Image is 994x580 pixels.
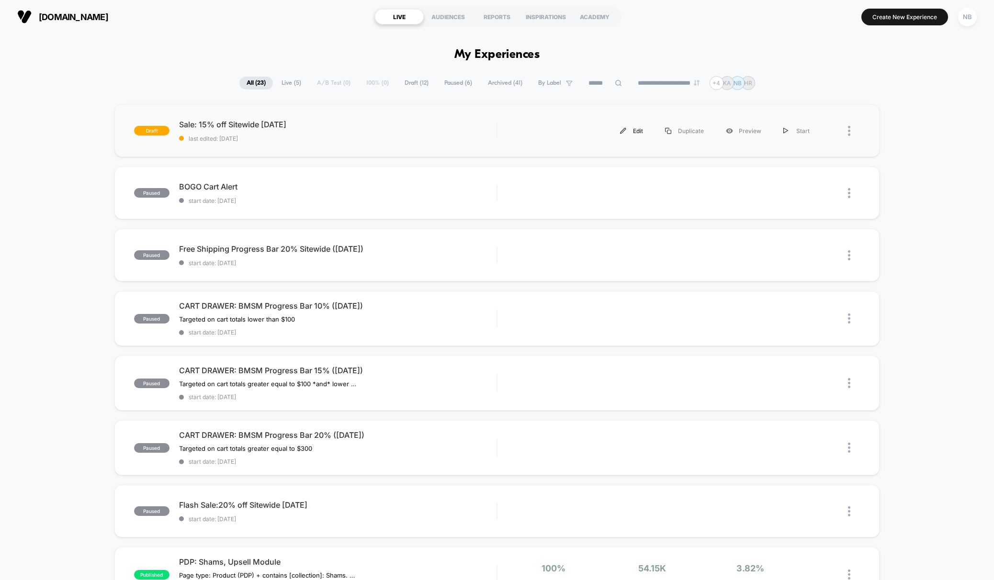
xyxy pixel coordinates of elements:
span: [DOMAIN_NAME] [39,12,108,22]
div: LIVE [375,9,424,24]
img: menu [620,128,626,134]
span: Draft ( 12 ) [397,77,436,89]
span: 3.82% [736,563,764,573]
span: 100% [542,563,565,573]
button: NB [955,7,980,27]
div: Edit [609,120,654,142]
span: CART DRAWER: BMSM Progress Bar 15% ([DATE]) [179,366,497,375]
img: end [694,80,700,86]
span: paused [134,250,169,260]
span: paused [134,506,169,516]
span: paused [134,314,169,323]
span: start date: [DATE] [179,515,497,523]
img: close [848,378,850,388]
span: Flash Sale:20% off Sitewide [DATE] [179,500,497,510]
img: menu [783,128,788,134]
img: close [848,250,850,260]
span: 54.15k [638,563,666,573]
span: Page type: Product (PDP) + contains [collection]: Shams. Shows Products from [selected products] ... [179,571,357,579]
div: REPORTS [473,9,521,24]
div: + 4 [710,76,723,90]
img: close [848,506,850,516]
p: NB [734,79,742,87]
span: Free Shipping Progress Bar 20% Sitewide ([DATE]) [179,244,497,254]
div: ACADEMY [570,9,619,24]
span: paused [134,379,169,388]
span: paused [134,188,169,198]
span: start date: [DATE] [179,197,497,204]
p: KA [723,79,731,87]
p: HR [744,79,752,87]
div: NB [958,8,977,26]
span: Targeted on cart totals lower than $100 [179,315,295,323]
span: start date: [DATE] [179,393,497,401]
span: start date: [DATE] [179,259,497,267]
div: Preview [715,120,772,142]
span: start date: [DATE] [179,329,497,336]
span: Paused ( 6 ) [437,77,479,89]
span: draft [134,126,169,135]
span: Targeted on cart totals greater equal to $100 *and* lower than $300 [179,380,357,388]
div: Start [772,120,821,142]
span: published [134,570,169,580]
span: last edited: [DATE] [179,135,497,142]
span: PDP: Shams, Upsell Module [179,557,497,567]
div: AUDIENCES [424,9,473,24]
span: Sale: 15% off Sitewide [DATE] [179,120,497,129]
button: [DOMAIN_NAME] [14,9,111,24]
img: Visually logo [17,10,32,24]
span: start date: [DATE] [179,458,497,465]
h1: My Experiences [454,48,540,62]
img: close [848,313,850,323]
button: Create New Experience [861,9,948,25]
div: Duplicate [654,120,715,142]
img: close [848,126,850,136]
span: All ( 23 ) [239,77,273,89]
span: paused [134,443,169,453]
span: CART DRAWER: BMSM Progress Bar 20% ([DATE]) [179,430,497,440]
span: BOGO Cart Alert [179,182,497,191]
img: close [848,188,850,198]
span: Targeted on cart totals greater equal to $300 [179,445,312,452]
span: CART DRAWER: BMSM Progress Bar 10% ([DATE]) [179,301,497,311]
img: close [848,443,850,453]
img: close [848,569,850,580]
img: menu [665,128,671,134]
span: Archived ( 41 ) [481,77,530,89]
div: INSPIRATIONS [521,9,570,24]
span: Live ( 5 ) [274,77,308,89]
span: By Label [538,79,561,87]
